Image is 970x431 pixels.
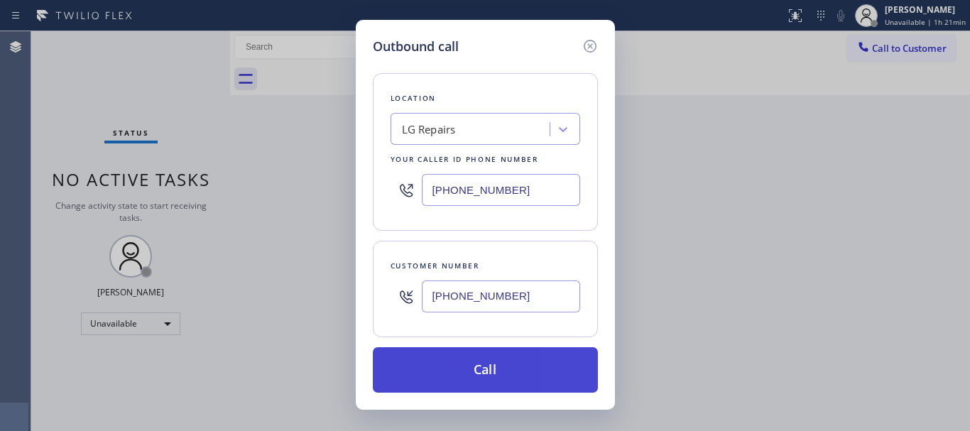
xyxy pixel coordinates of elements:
button: Call [373,347,598,393]
div: LG Repairs [402,121,456,138]
div: Customer number [391,258,580,273]
h5: Outbound call [373,37,459,56]
div: Location [391,91,580,106]
input: (123) 456-7890 [422,280,580,312]
input: (123) 456-7890 [422,174,580,206]
div: Your caller id phone number [391,152,580,167]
